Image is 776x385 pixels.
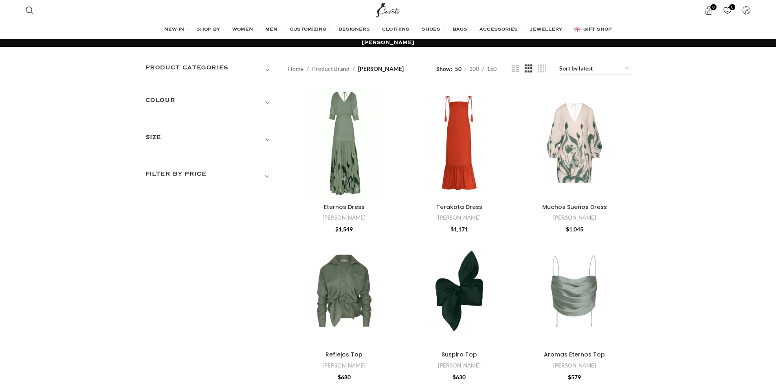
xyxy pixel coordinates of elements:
a: Reflejos Top [288,235,401,348]
a: MEN [265,22,281,38]
a: [PERSON_NAME] [438,214,481,222]
a: DESIGNERS [339,22,374,38]
span: $ [335,226,339,233]
a: Muchos Sueños Dress [542,203,607,211]
a: Eternos Dress [288,87,401,200]
a: GIFT SHOP [574,22,612,38]
span: $ [451,226,454,233]
a: Search [22,2,38,18]
bdi: 1,171 [451,226,468,233]
a: [PERSON_NAME] [553,362,596,370]
a: Site logo [374,6,402,13]
h3: COLOUR [145,96,276,110]
a: Terakota Dress [436,203,482,211]
bdi: 1,045 [566,226,583,233]
bdi: 680 [338,374,351,381]
a: Aromas Eternos Top [518,235,631,348]
span: SHOP BY [196,26,220,33]
h3: SIZE [145,133,276,147]
a: Suspiro Top [403,235,516,348]
a: CUSTOMIZING [290,22,330,38]
a: ACCESSORIES [479,22,522,38]
span: $ [453,374,456,381]
bdi: 1,549 [335,226,353,233]
a: JEWELLERY [530,22,566,38]
img: GiftBag [574,27,580,32]
span: SHOES [422,26,440,33]
a: SHOP BY [196,22,224,38]
span: $ [338,374,341,381]
a: 0 [719,2,736,18]
span: NEW IN [164,26,184,33]
a: Eternos Dress [324,203,365,211]
span: GIFT SHOP [583,26,612,33]
a: 0 [700,2,717,18]
span: $ [568,374,571,381]
a: [PERSON_NAME] [323,362,365,370]
a: [PERSON_NAME] [323,214,365,222]
span: 0 [729,4,735,10]
a: Muchos Sueños Dress [518,87,631,200]
a: WOMEN [232,22,257,38]
a: CLOTHING [382,22,413,38]
a: Terakota Dress [403,87,516,200]
span: DESIGNERS [339,26,370,33]
a: BAGS [453,22,471,38]
bdi: 630 [453,374,466,381]
span: CLOTHING [382,26,409,33]
a: Suspiro Top [442,350,477,359]
a: Reflejos Top [325,350,363,359]
a: NEW IN [164,22,188,38]
span: WOMEN [232,26,253,33]
h3: Filter by price [145,169,276,183]
span: JEWELLERY [530,26,562,33]
bdi: 579 [568,374,581,381]
a: [PERSON_NAME] [438,362,481,370]
span: $ [566,226,569,233]
span: BAGS [453,26,467,33]
span: ACCESSORIES [479,26,518,33]
h3: Product categories [145,63,276,77]
span: 0 [710,4,717,10]
span: MEN [265,26,277,33]
span: CUSTOMIZING [290,26,326,33]
a: SHOES [422,22,444,38]
div: Main navigation [22,22,755,38]
div: My Wishlist [719,2,736,18]
a: Aromas Eternos Top [544,350,605,359]
a: [PERSON_NAME] [553,214,596,222]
